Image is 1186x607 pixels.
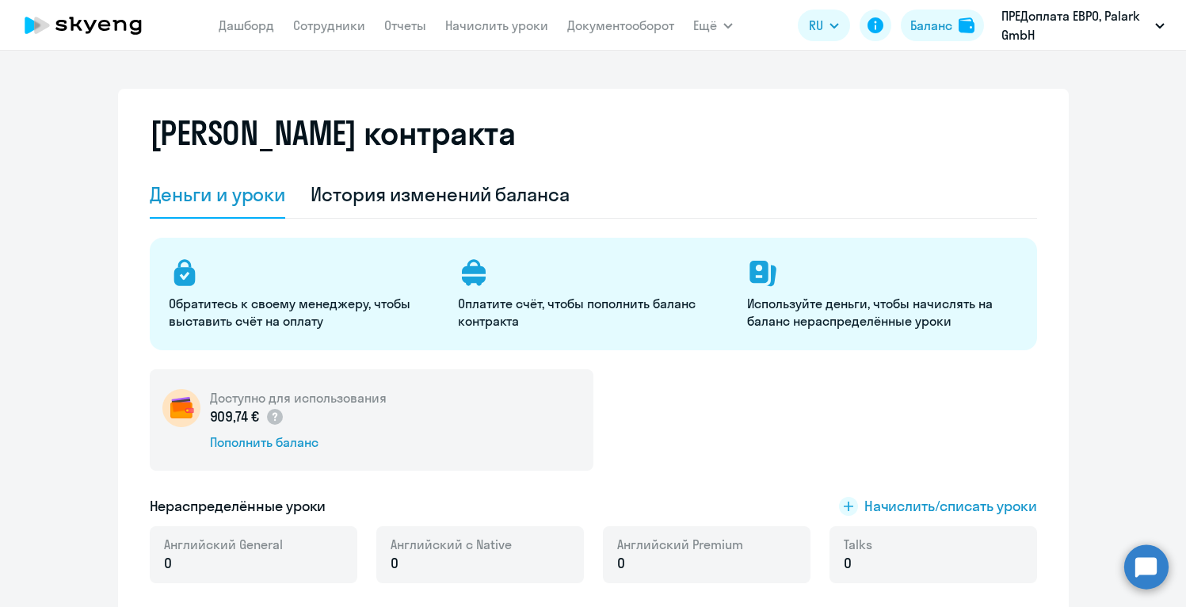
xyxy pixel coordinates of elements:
h5: Нераспределённые уроки [150,496,326,517]
span: 0 [164,553,172,574]
span: 0 [844,553,852,574]
span: 0 [617,553,625,574]
span: Английский General [164,536,283,553]
button: Ещё [693,10,733,41]
div: История изменений баланса [311,181,570,207]
a: Отчеты [384,17,426,33]
span: 0 [391,553,399,574]
p: ПРЕДоплата ЕВРО, Palark GmbH [1001,6,1149,44]
div: Деньги и уроки [150,181,286,207]
div: Пополнить баланс [210,433,387,451]
span: Начислить/списать уроки [864,496,1037,517]
button: Балансbalance [901,10,984,41]
span: Английский с Native [391,536,512,553]
span: Ещё [693,16,717,35]
a: Сотрудники [293,17,365,33]
img: wallet-circle.png [162,389,200,427]
a: Дашборд [219,17,274,33]
img: balance [959,17,974,33]
p: Обратитесь к своему менеджеру, чтобы выставить счёт на оплату [169,295,439,330]
a: Документооборот [567,17,674,33]
h2: [PERSON_NAME] контракта [150,114,516,152]
span: RU [809,16,823,35]
p: Оплатите счёт, чтобы пополнить баланс контракта [458,295,728,330]
p: 909,74 € [210,407,285,427]
a: Начислить уроки [445,17,548,33]
h5: Доступно для использования [210,389,387,407]
p: Используйте деньги, чтобы начислять на баланс нераспределённые уроки [747,295,1017,330]
div: Баланс [910,16,952,35]
span: Talks [844,536,872,553]
button: ПРЕДоплата ЕВРО, Palark GmbH [993,6,1173,44]
button: RU [798,10,850,41]
span: Английский Premium [617,536,743,553]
